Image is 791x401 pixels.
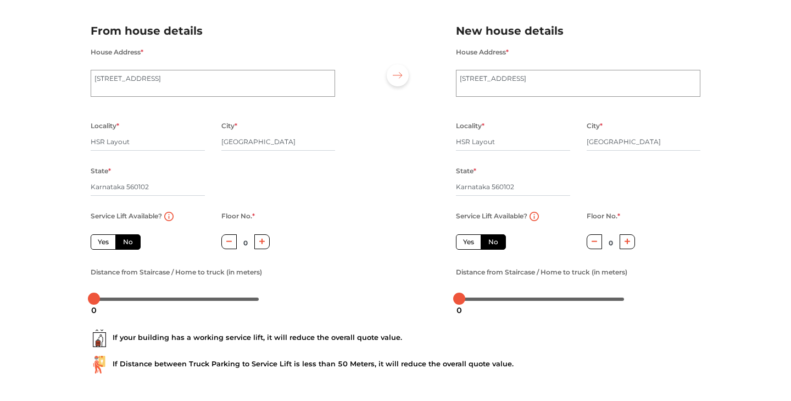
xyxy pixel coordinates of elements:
label: Locality [456,119,484,133]
div: If Distance between Truck Parking to Service Lift is less than 50 Meters, it will reduce the over... [91,356,700,373]
label: Distance from Staircase / Home to truck (in meters) [456,265,627,279]
label: Floor No. [221,209,255,223]
label: No [481,234,506,250]
label: House Address [91,45,143,59]
label: Service Lift Available? [91,209,162,223]
h2: New house details [456,22,700,40]
img: ... [91,329,108,347]
label: State [91,164,111,178]
textarea: [STREET_ADDRESS] [456,70,700,97]
div: If your building has a working service lift, it will reduce the overall quote value. [91,329,700,347]
label: Locality [91,119,119,133]
textarea: [STREET_ADDRESS] [91,70,335,97]
label: Floor No. [587,209,620,223]
label: Service Lift Available? [456,209,527,223]
div: 0 [87,301,101,320]
label: House Address [456,45,509,59]
label: City [587,119,603,133]
div: 0 [452,301,466,320]
h2: From house details [91,22,335,40]
label: City [221,119,237,133]
label: Yes [91,234,116,250]
label: Distance from Staircase / Home to truck (in meters) [91,265,262,279]
label: State [456,164,476,178]
label: No [115,234,141,250]
label: Yes [456,234,481,250]
img: ... [91,356,108,373]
